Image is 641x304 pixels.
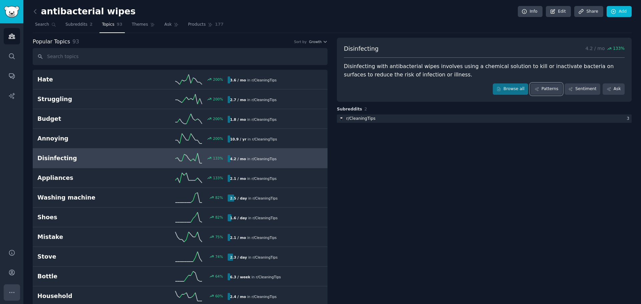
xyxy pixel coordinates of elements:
a: Annoying200%10.9 / yrin r/CleaningTips [33,129,328,148]
div: in [228,96,279,103]
div: 133 % [213,176,223,180]
a: Add [607,6,632,17]
h2: antibacterial wipes [33,6,136,17]
b: 3.6 / mo [230,78,246,82]
span: 177 [215,22,224,28]
h2: Disinfecting [37,154,133,163]
a: Stove74%2.3 / dayin r/CleaningTips [33,247,328,267]
div: Disinfecting with antibacterial wipes involves using a chemical solution to kill or inactivate ba... [344,62,625,79]
a: CleaningTipsr/CleaningTips3 [337,114,632,123]
h2: Annoying [37,134,133,143]
b: 1.6 / day [230,216,247,220]
b: 4.2 / mo [230,157,246,161]
h2: Household [37,292,133,300]
div: in [228,175,279,182]
span: Growth [309,39,322,44]
a: Topics93 [99,19,125,33]
div: in [228,273,283,280]
span: Search [35,22,49,28]
span: Popular Topics [33,38,70,46]
span: r/ CleaningTips [251,177,276,181]
div: in [228,135,279,142]
div: in [228,214,280,221]
div: 200 % [213,136,223,141]
a: Ask [162,19,181,33]
b: 2.4 / mo [230,295,246,299]
h2: Struggling [37,95,133,103]
div: 200 % [213,97,223,101]
a: Patterns [530,83,562,95]
b: 6.3 / week [230,275,250,279]
span: r/ CleaningTips [252,255,277,259]
div: r/ CleaningTips [346,116,376,122]
div: 82 % [215,195,223,200]
a: Sentiment [565,83,600,95]
span: r/ CleaningTips [251,78,276,82]
b: 2.1 / mo [230,177,246,181]
h2: Appliances [37,174,133,182]
div: 200 % [213,116,223,121]
div: in [228,76,279,83]
a: Edit [546,6,571,17]
div: 60 % [215,294,223,298]
span: Subreddits [337,106,362,112]
a: Hate200%3.6 / moin r/CleaningTips [33,70,328,89]
b: 2.7 / mo [230,98,246,102]
a: Browse all [493,83,528,95]
div: in [228,254,280,261]
a: Subreddits2 [63,19,95,33]
div: in [228,234,279,241]
a: Info [518,6,543,17]
span: r/ CleaningTips [251,98,276,102]
span: r/ CleaningTips [251,157,276,161]
a: Products177 [186,19,226,33]
h2: Stove [37,253,133,261]
div: in [228,195,280,202]
span: r/ CleaningTips [256,275,281,279]
div: 82 % [215,215,223,220]
input: Search topics [33,48,328,65]
div: 133 % [213,156,223,161]
span: r/ CleaningTips [251,295,276,299]
a: Ask [603,83,625,95]
b: 10.9 / yr [230,137,246,141]
a: Bottle64%6.3 / weekin r/CleaningTips [33,267,328,286]
a: Shoes82%1.6 / dayin r/CleaningTips [33,208,328,227]
a: Themes [130,19,158,33]
span: Subreddits [65,22,87,28]
a: Share [574,6,603,17]
h2: Shoes [37,213,133,222]
a: Washing machine82%2.5 / dayin r/CleaningTips [33,188,328,208]
img: CleaningTips [339,116,344,121]
a: Search [33,19,58,33]
span: Ask [164,22,172,28]
span: 93 [72,38,79,45]
span: r/ CleaningTips [252,196,277,200]
div: 64 % [215,274,223,279]
div: Sort by [294,39,307,44]
button: Growth [309,39,328,44]
a: Disinfecting133%4.2 / moin r/CleaningTips [33,148,328,168]
b: 2.5 / day [230,196,247,200]
div: 75 % [215,235,223,239]
a: Mistake75%2.1 / moin r/CleaningTips [33,227,328,247]
h2: Bottle [37,272,133,281]
a: Appliances133%2.1 / moin r/CleaningTips [33,168,328,188]
span: r/ CleaningTips [252,137,277,141]
h2: Mistake [37,233,133,241]
h2: Budget [37,115,133,123]
b: 1.8 / mo [230,117,246,121]
div: in [228,116,279,123]
span: 2 [90,22,93,28]
div: 74 % [215,254,223,259]
span: 93 [117,22,123,28]
span: r/ CleaningTips [251,117,276,121]
span: Topics [102,22,114,28]
a: Struggling200%2.7 / moin r/CleaningTips [33,89,328,109]
b: 2.3 / day [230,255,247,259]
span: 2 [365,107,367,111]
a: Budget200%1.8 / moin r/CleaningTips [33,109,328,129]
h2: Hate [37,75,133,84]
h2: Washing machine [37,194,133,202]
span: 133 % [613,46,625,52]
